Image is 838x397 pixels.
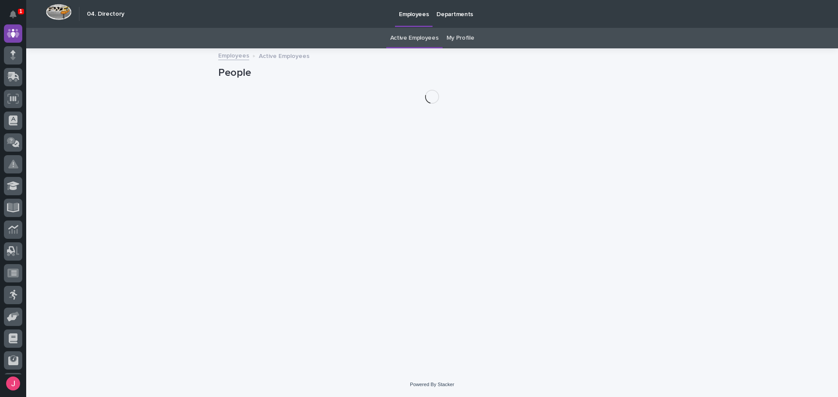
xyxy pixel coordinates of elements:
p: Active Employees [259,51,309,60]
div: Notifications1 [11,10,22,24]
button: Notifications [4,5,22,24]
img: Workspace Logo [46,4,72,20]
h1: People [218,67,646,79]
a: Powered By Stacker [410,382,454,387]
a: Employees [218,50,249,60]
a: Active Employees [390,28,439,48]
a: My Profile [446,28,474,48]
h2: 04. Directory [87,10,124,18]
p: 1 [19,8,22,14]
button: users-avatar [4,374,22,393]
